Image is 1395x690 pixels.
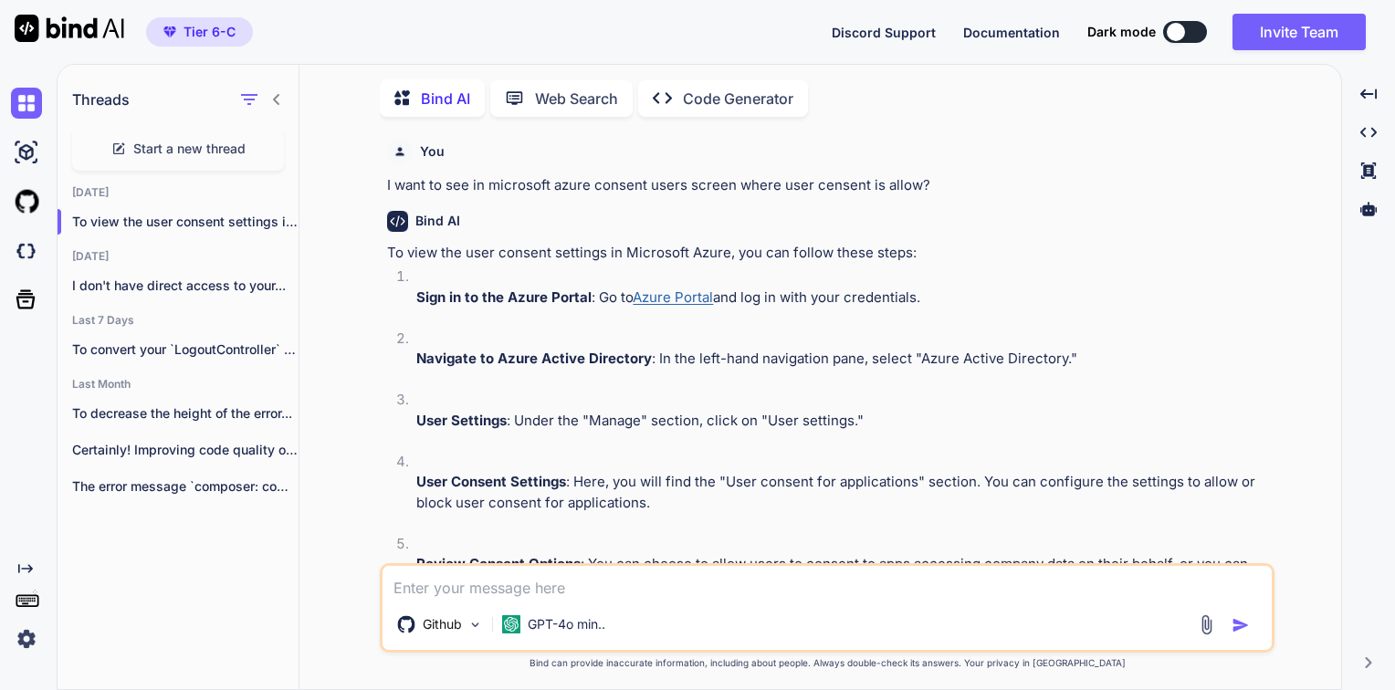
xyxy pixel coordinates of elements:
p: Web Search [535,88,618,110]
h6: Bind AI [415,212,460,230]
span: Discord Support [832,25,936,40]
strong: User Settings [416,412,507,429]
img: Pick Models [467,617,483,632]
img: premium [163,26,176,37]
p: I want to see in microsoft azure consent users screen where user censent is allow? [387,175,1271,196]
img: icon [1232,616,1250,634]
p: Code Generator [683,88,793,110]
a: Azure Portal [633,288,713,306]
h2: Last 7 Days [58,313,299,328]
p: : You can choose to allow users to consent to apps accessing company data on their behalf, or you... [416,554,1271,595]
p: Bind AI [421,88,470,110]
p: Github [423,615,462,633]
span: Dark mode [1087,23,1156,41]
span: Documentation [963,25,1060,40]
p: To view the user consent settings in Microsoft Azure, you can follow these steps: [387,243,1271,264]
img: settings [11,623,42,654]
p: To convert your `LogoutController` into an invokable... [72,340,299,359]
h2: Last Month [58,377,299,392]
button: Documentation [963,23,1060,42]
span: Start a new thread [133,140,246,158]
img: darkCloudIdeIcon [11,235,42,267]
img: ai-studio [11,137,42,168]
button: Discord Support [832,23,936,42]
h2: [DATE] [58,185,299,200]
strong: Sign in to the Azure Portal [416,288,592,306]
strong: Review Consent Options [416,555,581,572]
p: Bind can provide inaccurate information, including about people. Always double-check its answers.... [380,656,1274,670]
span: Tier 6-C [184,23,236,41]
img: Bind AI [15,15,124,42]
p: The error message `composer: command not found`... [72,477,299,496]
p: GPT-4o min.. [528,615,605,633]
img: githubLight [11,186,42,217]
button: Invite Team [1232,14,1366,50]
p: : Here, you will find the "User consent for applications" section. You can configure the settings... [416,472,1271,513]
strong: Navigate to Azure Active Directory [416,350,652,367]
h1: Threads [72,89,130,110]
p: I don't have direct access to your... [72,277,299,295]
img: chat [11,88,42,119]
p: To decrease the height of the error... [72,404,299,423]
p: : Under the "Manage" section, click on "User settings." [416,411,1271,432]
button: premiumTier 6-C [146,17,253,47]
p: To view the user consent settings in Mic... [72,213,299,231]
img: GPT-4o mini [502,615,520,633]
p: Certainly! Improving code quality often involves enhancing... [72,441,299,459]
h2: [DATE] [58,249,299,264]
p: : In the left-hand navigation pane, select "Azure Active Directory." [416,349,1271,370]
strong: User Consent Settings [416,473,566,490]
p: : Go to and log in with your credentials. [416,287,1271,308]
img: attachment [1196,614,1217,635]
h6: You [420,142,445,161]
